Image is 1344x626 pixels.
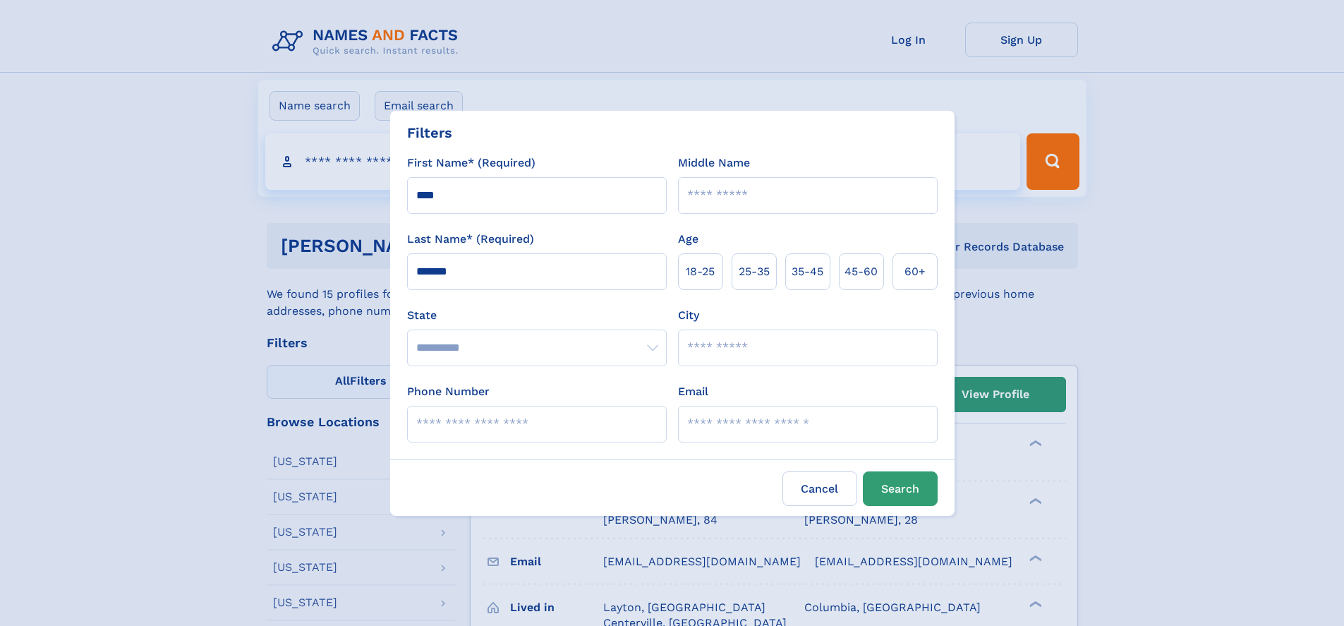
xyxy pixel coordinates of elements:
span: 18‑25 [686,263,715,280]
label: First Name* (Required) [407,155,535,171]
div: Filters [407,122,452,143]
label: Cancel [782,471,857,506]
label: Email [678,383,708,400]
span: 45‑60 [844,263,878,280]
span: 25‑35 [739,263,770,280]
label: Last Name* (Required) [407,231,534,248]
label: Phone Number [407,383,490,400]
button: Search [863,471,938,506]
label: State [407,307,667,324]
span: 35‑45 [792,263,823,280]
label: Middle Name [678,155,750,171]
label: City [678,307,699,324]
label: Age [678,231,698,248]
span: 60+ [904,263,926,280]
